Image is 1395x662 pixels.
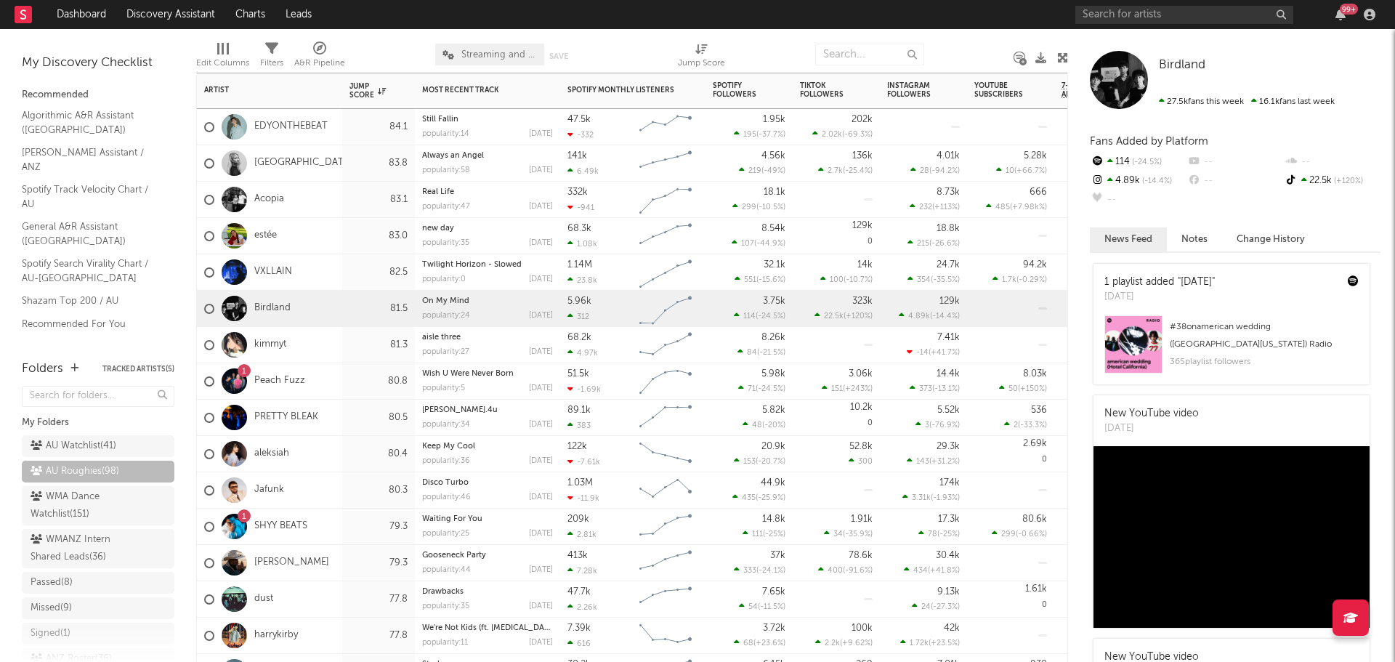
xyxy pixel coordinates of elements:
[678,55,725,72] div: Jump Score
[422,188,454,196] a: Real Life
[31,625,70,642] div: Signed ( 1 )
[1090,136,1208,147] span: Fans Added by Platform
[822,131,842,139] span: 2.02k
[254,375,305,387] a: Peach Fuzz
[1284,153,1380,171] div: --
[422,406,498,414] a: [PERSON_NAME].4u
[737,347,785,357] div: ( )
[1167,227,1222,251] button: Notes
[1075,6,1293,24] input: Search for artists
[422,443,553,451] div: Keep My Cool
[349,118,408,136] div: 84.1
[349,445,408,463] div: 80.4
[31,463,119,480] div: AU Roughies ( 98 )
[1178,277,1215,287] a: "[DATE]"
[349,155,408,172] div: 83.8
[919,385,932,393] span: 373
[1130,158,1162,166] span: -24.5 %
[849,442,873,451] div: 52.8k
[204,86,313,94] div: Artist
[974,436,1047,472] div: 0
[633,218,698,254] svg: Chart title
[260,36,283,78] div: Filters
[31,600,72,617] div: Missed ( 9 )
[764,167,783,175] span: -49 %
[974,81,1025,99] div: YouTube Subscribers
[937,369,960,379] div: 14.4k
[1170,353,1359,371] div: 365 playlist followers
[567,421,591,430] div: 383
[567,203,594,212] div: -941
[422,588,464,596] a: Drawbacks
[31,574,73,592] div: Passed ( 8 )
[22,145,160,174] a: [PERSON_NAME] Assistant / ANZ
[567,166,599,176] div: 6.49k
[824,312,844,320] span: 22.5k
[759,131,783,139] span: -37.7 %
[529,421,553,429] div: [DATE]
[422,297,553,305] div: On My Mind
[732,238,785,248] div: ( )
[800,218,873,254] div: 0
[764,421,783,429] span: -20 %
[22,572,174,594] a: Passed(8)
[850,403,873,412] div: 10.2k
[743,420,785,429] div: ( )
[22,386,174,407] input: Search for folders...
[422,188,553,196] div: Real Life
[422,406,553,414] div: behere.4u
[910,384,960,393] div: ( )
[1090,171,1186,190] div: 4.89k
[932,312,958,320] span: -14.4 %
[1062,81,1120,99] span: 7-Day Fans Added
[1170,318,1359,353] div: # 38 on american wedding ([GEOGRAPHIC_DATA][US_STATE]) Radio
[22,623,174,645] a: Signed(1)
[422,370,514,378] a: Wish U Were Never Born
[1159,97,1335,106] span: 16.1k fans last week
[996,166,1047,175] div: ( )
[254,157,352,169] a: [GEOGRAPHIC_DATA]
[907,347,960,357] div: ( )
[761,224,785,233] div: 8.54k
[422,152,553,160] div: Always an Angel
[567,239,597,249] div: 1.08k
[529,384,553,392] div: [DATE]
[1186,171,1283,190] div: --
[907,456,960,466] div: ( )
[567,151,587,161] div: 141k
[907,238,960,248] div: ( )
[1104,275,1215,290] div: 1 playlist added
[738,384,785,393] div: ( )
[858,458,873,466] span: 300
[852,296,873,306] div: 323k
[254,302,291,315] a: Birdland
[937,333,960,342] div: 7.41k
[1222,227,1319,251] button: Change History
[933,276,958,284] span: -35.5 %
[422,457,470,465] div: popularity: 36
[422,479,469,487] a: Disco Turbo
[986,202,1047,211] div: ( )
[422,421,470,429] div: popularity: 34
[567,115,591,124] div: 47.5k
[349,191,408,209] div: 83.1
[22,55,174,72] div: My Discovery Checklist
[762,405,785,415] div: 5.82k
[934,203,958,211] span: +113 %
[633,400,698,436] svg: Chart title
[349,409,408,427] div: 80.5
[920,167,929,175] span: 28
[422,130,469,138] div: popularity: 14
[1335,9,1346,20] button: 99+
[1186,153,1283,171] div: --
[818,166,873,175] div: ( )
[764,187,785,197] div: 18.1k
[529,203,553,211] div: [DATE]
[22,435,174,457] a: AU Watchlist(41)
[22,293,160,309] a: Shazam Top 200 / AU
[1104,290,1215,304] div: [DATE]
[1093,315,1370,384] a: #38onamerican wedding ([GEOGRAPHIC_DATA][US_STATE]) Radio365playlist followers
[887,81,938,99] div: Instagram Followers
[744,276,756,284] span: 551
[743,131,756,139] span: 195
